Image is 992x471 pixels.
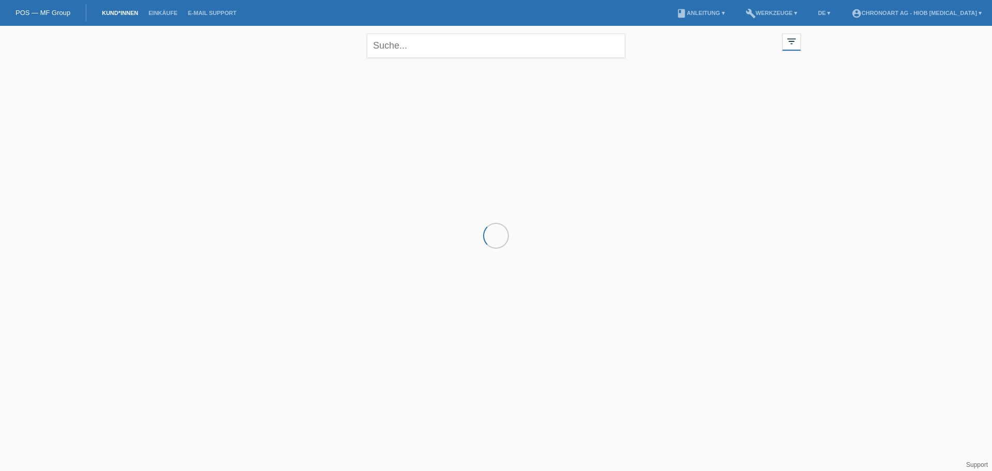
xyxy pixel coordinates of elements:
[966,461,988,468] a: Support
[367,34,625,58] input: Suche...
[746,8,756,19] i: build
[16,9,70,17] a: POS — MF Group
[740,10,803,16] a: buildWerkzeuge ▾
[851,8,862,19] i: account_circle
[846,10,987,16] a: account_circleChronoart AG - Hiob [MEDICAL_DATA] ▾
[786,36,797,47] i: filter_list
[671,10,730,16] a: bookAnleitung ▾
[183,10,242,16] a: E-Mail Support
[813,10,835,16] a: DE ▾
[676,8,687,19] i: book
[97,10,143,16] a: Kund*innen
[143,10,182,16] a: Einkäufe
